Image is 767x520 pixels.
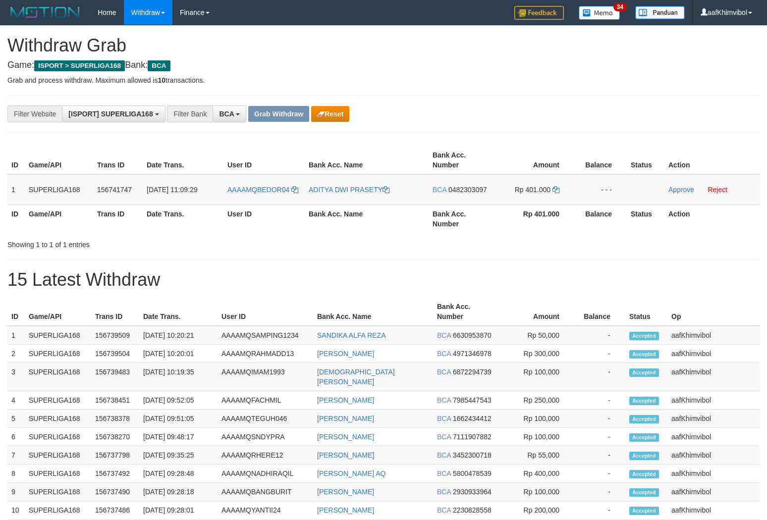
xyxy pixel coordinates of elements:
td: AAAAMQFACHMIL [218,391,313,410]
td: - [574,410,625,428]
div: Filter Bank [167,105,213,122]
span: Accepted [629,433,659,442]
div: Showing 1 to 1 of 1 entries [7,236,312,250]
td: [DATE] 09:28:01 [139,501,218,520]
img: panduan.png [635,6,685,19]
th: ID [7,146,25,174]
td: SUPERLIGA168 [25,345,91,363]
td: Rp 300,000 [497,345,574,363]
td: SUPERLIGA168 [25,483,91,501]
td: AAAAMQRHERE12 [218,446,313,465]
td: [DATE] 10:20:01 [139,345,218,363]
span: BCA [219,110,234,118]
span: BCA [437,415,451,422]
th: Rp 401.000 [495,205,574,233]
td: [DATE] 09:51:05 [139,410,218,428]
div: Filter Website [7,105,62,122]
span: Accepted [629,488,659,497]
td: aafKhimvibol [667,483,760,501]
span: ISPORT > SUPERLIGA168 [34,60,125,71]
th: Action [664,146,760,174]
p: Grab and process withdraw. Maximum allowed is transactions. [7,75,760,85]
span: Copy 3452300718 to clipboard [453,451,492,459]
td: AAAAMQSAMPING1234 [218,326,313,345]
span: Accepted [629,332,659,340]
th: Game/API [25,205,93,233]
span: BCA [437,488,451,496]
th: Trans ID [91,298,139,326]
span: Copy 7985447543 to clipboard [453,396,492,404]
td: AAAAMQYANTII24 [218,501,313,520]
span: AAAAMQBEDOR04 [227,186,289,194]
td: [DATE] 10:19:35 [139,363,218,391]
td: aafKhimvibol [667,345,760,363]
td: SUPERLIGA168 [25,363,91,391]
button: [ISPORT] SUPERLIGA168 [62,105,165,122]
span: BCA [437,433,451,441]
th: Bank Acc. Name [305,205,429,233]
th: Amount [497,298,574,326]
td: aafKhimvibol [667,446,760,465]
td: aafKhimvibol [667,410,760,428]
span: Copy 6872294739 to clipboard [453,368,492,376]
td: 156738378 [91,410,139,428]
span: BCA [437,350,451,358]
td: 156737492 [91,465,139,483]
th: Bank Acc. Number [433,298,497,326]
td: AAAAMQBANGBURIT [218,483,313,501]
span: Rp 401.000 [515,186,550,194]
td: [DATE] 09:48:17 [139,428,218,446]
span: BCA [437,469,451,477]
a: ADITYA DWI PRASETY [309,186,389,194]
span: BCA [437,396,451,404]
td: [DATE] 09:52:05 [139,391,218,410]
td: - [574,391,625,410]
a: SANDIKA ALFA REZA [317,331,386,339]
span: Copy 6630953870 to clipboard [453,331,492,339]
th: Date Trans. [143,146,223,174]
th: User ID [223,146,305,174]
button: Reset [311,106,349,122]
h1: 15 Latest Withdraw [7,270,760,290]
span: BCA [437,331,451,339]
td: 6 [7,428,25,446]
a: [PERSON_NAME] [317,506,374,514]
a: [PERSON_NAME] [317,415,374,422]
td: 156739483 [91,363,139,391]
span: Copy 5800478539 to clipboard [453,469,492,477]
td: 156737490 [91,483,139,501]
th: ID [7,205,25,233]
td: 1 [7,326,25,345]
th: Status [627,146,664,174]
a: Approve [668,186,694,194]
th: User ID [218,298,313,326]
a: [PERSON_NAME] [317,451,374,459]
span: Accepted [629,452,659,460]
a: [PERSON_NAME] [317,433,374,441]
td: aafKhimvibol [667,465,760,483]
td: - [574,446,625,465]
span: BCA [437,368,451,376]
td: AAAAMQSNDYPRA [218,428,313,446]
span: 156741747 [97,186,132,194]
span: Accepted [629,368,659,377]
th: Status [625,298,667,326]
span: Accepted [629,397,659,405]
th: ID [7,298,25,326]
span: [DATE] 11:09:29 [147,186,197,194]
td: 3 [7,363,25,391]
th: Bank Acc. Name [313,298,433,326]
td: SUPERLIGA168 [25,465,91,483]
span: Copy 2930933964 to clipboard [453,488,492,496]
td: Rp 100,000 [497,363,574,391]
td: aafKhimvibol [667,391,760,410]
td: 9 [7,483,25,501]
th: Status [627,205,664,233]
td: 4 [7,391,25,410]
span: Accepted [629,470,659,478]
a: Reject [708,186,727,194]
th: Bank Acc. Name [305,146,429,174]
td: Rp 200,000 [497,501,574,520]
td: SUPERLIGA168 [25,326,91,345]
th: Date Trans. [139,298,218,326]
